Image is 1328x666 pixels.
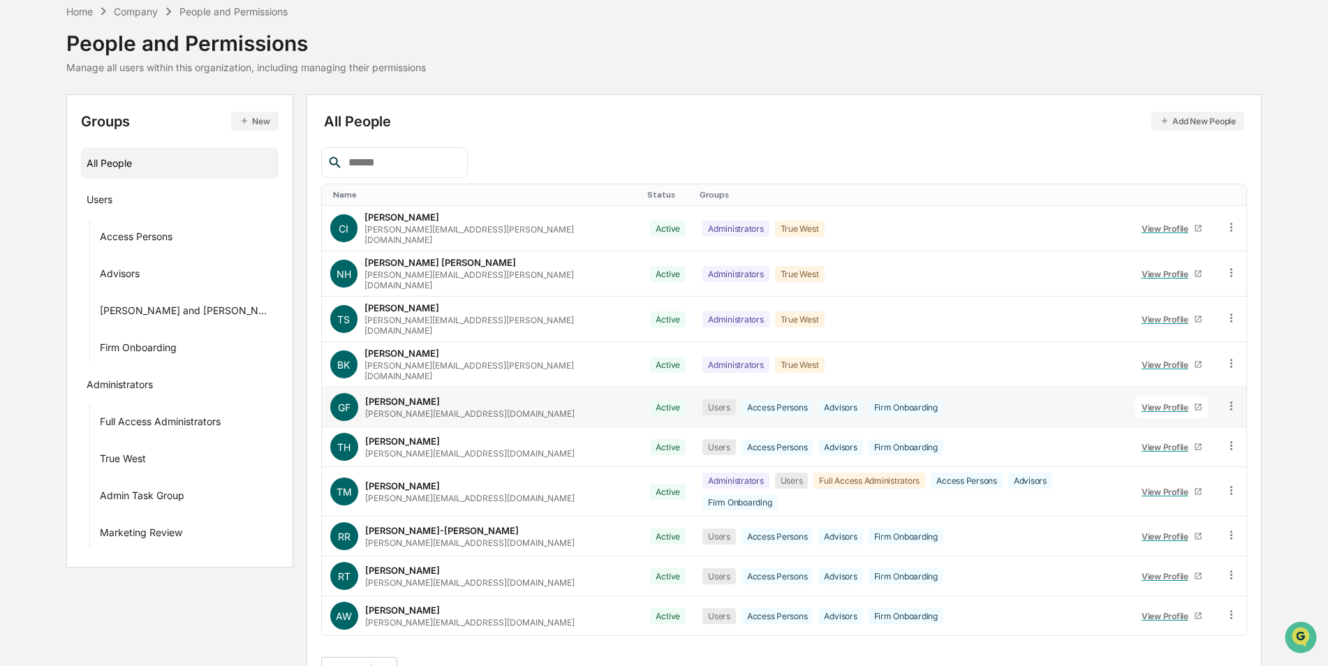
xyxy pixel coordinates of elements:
[1283,620,1321,658] iframe: Open customer support
[818,399,862,415] div: Advisors
[1151,112,1244,131] button: Add New People
[179,6,288,17] div: People and Permissions
[100,452,146,469] div: True West
[700,190,1121,200] div: Toggle SortBy
[775,221,825,237] div: True West
[14,177,25,188] div: 🖐️
[650,221,686,237] div: Active
[100,489,184,506] div: Admin Task Group
[650,439,686,455] div: Active
[647,190,688,200] div: Toggle SortBy
[650,528,686,545] div: Active
[337,441,351,453] span: TH
[702,473,769,489] div: Administrators
[1135,309,1208,330] a: View Profile
[364,224,634,245] div: [PERSON_NAME][EMAIL_ADDRESS][PERSON_NAME][DOMAIN_NAME]
[365,493,575,503] div: [PERSON_NAME][EMAIL_ADDRESS][DOMAIN_NAME]
[237,111,254,128] button: Start new chat
[702,221,769,237] div: Administrators
[139,237,169,247] span: Pylon
[47,121,177,132] div: We're available if you need us!
[650,357,686,373] div: Active
[364,348,439,359] div: [PERSON_NAME]
[702,357,769,373] div: Administrators
[1142,360,1194,370] div: View Profile
[231,112,278,131] button: New
[87,151,272,175] div: All People
[337,268,351,280] span: NH
[339,223,348,235] span: CI
[650,484,686,500] div: Active
[365,538,575,548] div: [PERSON_NAME][EMAIL_ADDRESS][DOMAIN_NAME]
[365,436,440,447] div: [PERSON_NAME]
[8,197,94,222] a: 🔎Data Lookup
[1135,218,1208,239] a: View Profile
[47,107,229,121] div: Start new chat
[100,230,172,247] div: Access Persons
[28,202,88,216] span: Data Lookup
[365,480,440,491] div: [PERSON_NAME]
[650,311,686,327] div: Active
[98,236,169,247] a: Powered byPylon
[702,266,769,282] div: Administrators
[702,608,736,624] div: Users
[365,396,440,407] div: [PERSON_NAME]
[702,399,736,415] div: Users
[818,528,862,545] div: Advisors
[650,608,686,624] div: Active
[869,568,943,584] div: Firm Onboarding
[14,204,25,215] div: 🔎
[742,568,813,584] div: Access Persons
[66,6,93,17] div: Home
[66,61,426,73] div: Manage all users within this organization, including managing their permissions
[337,313,350,325] span: TS
[702,528,736,545] div: Users
[1135,605,1208,627] a: View Profile
[702,311,769,327] div: Administrators
[100,415,221,432] div: Full Access Administrators
[8,170,96,195] a: 🖐️Preclearance
[1135,565,1208,587] a: View Profile
[338,570,351,582] span: RT
[869,399,943,415] div: Firm Onboarding
[775,266,825,282] div: True West
[818,439,862,455] div: Advisors
[650,568,686,584] div: Active
[775,311,825,327] div: True West
[115,176,173,190] span: Attestations
[775,357,825,373] div: True West
[14,29,254,52] p: How can we help?
[1142,223,1194,234] div: View Profile
[336,610,352,622] span: AW
[87,193,112,210] div: Users
[742,439,813,455] div: Access Persons
[775,473,809,489] div: Users
[364,302,439,313] div: [PERSON_NAME]
[1142,442,1194,452] div: View Profile
[869,439,943,455] div: Firm Onboarding
[742,608,813,624] div: Access Persons
[364,315,634,336] div: [PERSON_NAME][EMAIL_ADDRESS][PERSON_NAME][DOMAIN_NAME]
[869,608,943,624] div: Firm Onboarding
[333,190,637,200] div: Toggle SortBy
[869,528,943,545] div: Firm Onboarding
[1135,526,1208,547] a: View Profile
[1142,571,1194,582] div: View Profile
[114,6,158,17] div: Company
[365,617,575,628] div: [PERSON_NAME][EMAIL_ADDRESS][DOMAIN_NAME]
[365,605,440,616] div: [PERSON_NAME]
[1135,397,1208,418] a: View Profile
[14,107,39,132] img: 1746055101610-c473b297-6a78-478c-a979-82029cc54cd1
[81,112,278,131] div: Groups
[66,20,426,56] div: People and Permissions
[742,528,813,545] div: Access Persons
[364,257,516,268] div: [PERSON_NAME] [PERSON_NAME]
[28,176,90,190] span: Preclearance
[1008,473,1052,489] div: Advisors
[702,494,777,510] div: Firm Onboarding
[364,360,634,381] div: [PERSON_NAME][EMAIL_ADDRESS][PERSON_NAME][DOMAIN_NAME]
[338,531,351,542] span: RR
[1142,487,1194,497] div: View Profile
